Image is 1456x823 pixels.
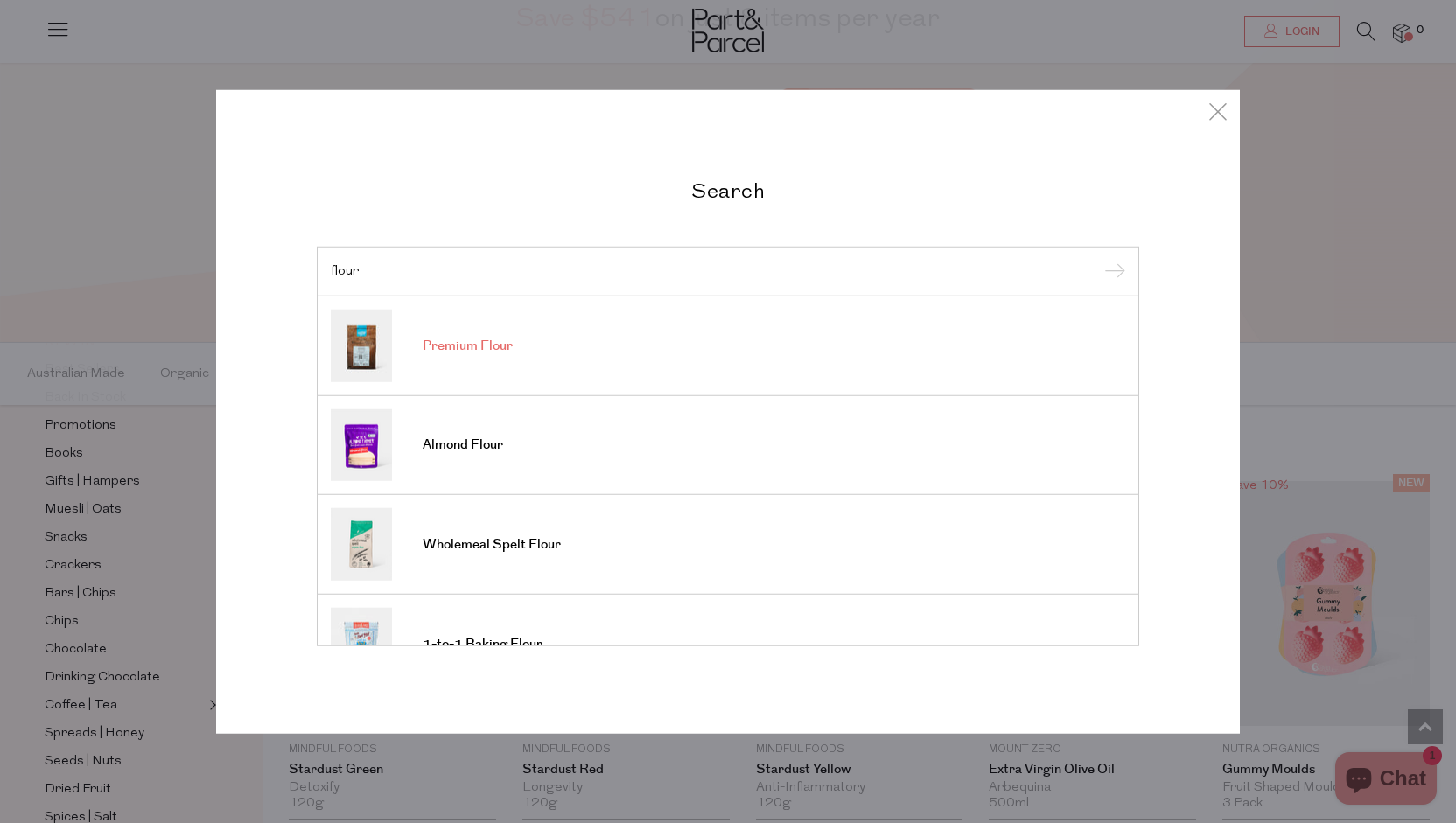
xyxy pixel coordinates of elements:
span: Premium Flour [423,338,513,355]
a: Wholemeal Spelt Flour [331,508,1125,581]
img: 1-to-1 Baking Flour [331,608,392,680]
img: Almond Flour [331,409,392,481]
a: Almond Flour [331,409,1125,481]
input: Search [331,264,1125,277]
span: Wholemeal Spelt Flour [423,536,561,554]
img: Premium Flour [331,310,392,382]
span: 1-to-1 Baking Flour [423,636,542,653]
h2: Search [317,177,1139,202]
img: Wholemeal Spelt Flour [331,508,392,581]
a: Premium Flour [331,310,1125,382]
span: Almond Flour [423,436,503,454]
a: 1-to-1 Baking Flour [331,608,1125,680]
